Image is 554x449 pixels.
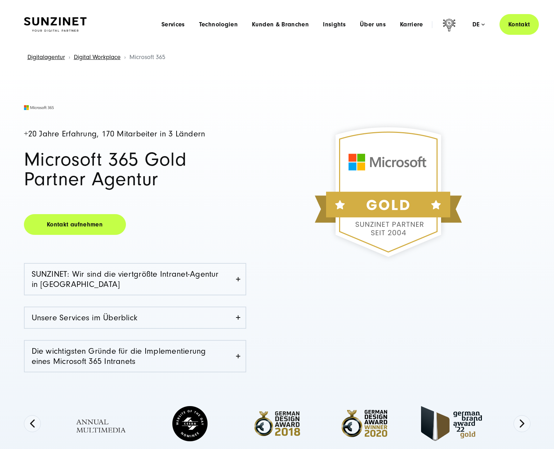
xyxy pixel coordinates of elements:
[514,415,530,432] button: Next
[24,130,246,139] h4: +20 Jahre Erfahrung, 170 Mitarbeiter in 3 Ländern
[74,53,121,61] a: Digital Workplace
[27,53,65,61] a: Digitalagentur
[24,150,246,189] h1: Microsoft 365 Gold Partner Agentur
[400,21,423,28] a: Karriere
[25,307,246,328] a: Unsere Services im Überblick
[24,105,54,110] img: Microsoft 365 Logo - Digitalagentur SUNZINET
[68,404,138,443] img: Full Service Digitalagentur - Annual Multimedia Awards
[155,402,225,445] img: Webentwickler-Agentur - CSSDA Website Nominee
[293,97,483,287] img: SUNZINET Gold Partner Microsoft, internationaler Hard- und Softwareentwickler und Technologieunte...
[25,264,246,295] a: SUNZINET: Wir sind die viertgrößte Intranet-Agentur in [GEOGRAPHIC_DATA]
[499,14,539,35] a: Kontakt
[199,21,238,28] a: Technologien
[417,404,486,443] img: german-brand-award-gold-badge
[129,53,165,61] span: Microsoft 365
[24,17,87,32] img: SUNZINET Full Service Digital Agentur
[360,21,386,28] a: Über uns
[161,21,185,28] a: Services
[24,415,41,432] button: Previous
[472,21,485,28] div: de
[330,403,399,444] img: Full Service Digitalagentur - German Design Award Winner 2020
[25,341,246,372] a: Die wichtigsten Gründe für die Implementierung eines Microsoft 365 Intranets
[242,405,312,443] img: Full Service Digitalagentur - German Design Award 2018 Winner-PhotoRoom.png-PhotoRoom
[24,214,126,235] a: Kontakt aufnehmen
[323,21,346,28] a: Insights
[252,21,309,28] a: Kunden & Branchen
